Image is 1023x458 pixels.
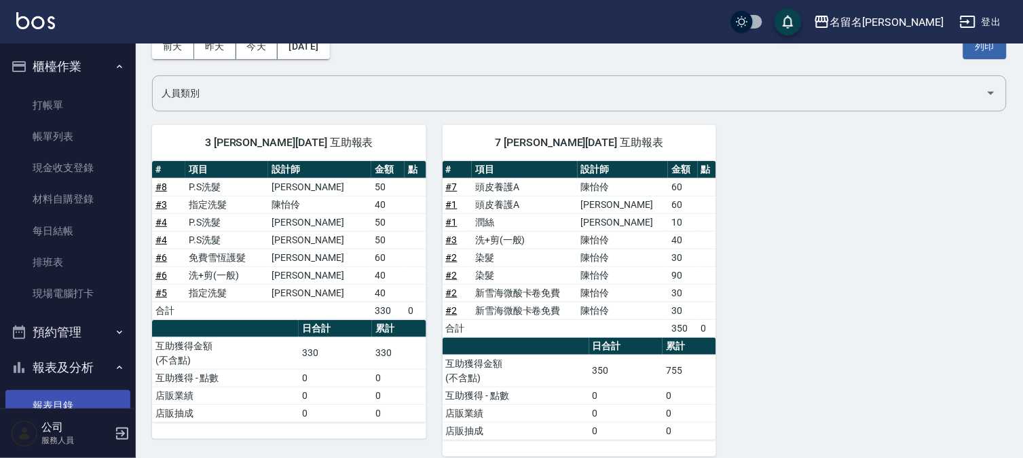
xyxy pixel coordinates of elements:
[185,266,268,284] td: 洗+剪(一般)
[299,320,372,338] th: 日合計
[589,404,663,422] td: 0
[185,213,268,231] td: P.S洗髮
[663,338,716,355] th: 累計
[954,10,1007,35] button: 登出
[5,278,130,309] a: 現場電腦打卡
[668,302,698,319] td: 30
[578,302,669,319] td: 陳怡伶
[589,355,663,387] td: 350
[299,387,372,404] td: 0
[5,152,130,183] a: 現金收支登錄
[668,196,698,213] td: 60
[472,249,578,266] td: 染髮
[185,178,268,196] td: P.S洗髮
[663,387,716,404] td: 0
[443,161,472,179] th: #
[268,161,371,179] th: 設計師
[668,266,698,284] td: 90
[185,196,268,213] td: 指定洗髮
[152,369,299,387] td: 互助獲得 - 點數
[443,404,589,422] td: 店販業績
[472,196,578,213] td: 頭皮養護A
[698,161,717,179] th: 點
[589,387,663,404] td: 0
[155,287,167,298] a: #5
[185,284,268,302] td: 指定洗髮
[152,320,426,423] table: a dense table
[268,284,371,302] td: [PERSON_NAME]
[372,404,426,422] td: 0
[268,196,371,213] td: 陳怡伶
[5,390,130,421] a: 報表目錄
[446,270,458,281] a: #2
[41,421,111,434] h5: 公司
[371,231,405,249] td: 50
[371,178,405,196] td: 50
[446,305,458,316] a: #2
[372,387,426,404] td: 0
[668,161,698,179] th: 金額
[578,178,669,196] td: 陳怡伶
[443,355,589,387] td: 互助獲得金額 (不含點)
[152,302,185,319] td: 合計
[268,266,371,284] td: [PERSON_NAME]
[371,266,405,284] td: 40
[5,350,130,385] button: 報表及分析
[194,34,236,59] button: 昨天
[268,249,371,266] td: [PERSON_NAME]
[372,369,426,387] td: 0
[5,183,130,215] a: 材料自購登錄
[155,217,167,228] a: #4
[155,252,167,263] a: #6
[472,213,578,231] td: 潤絲
[155,181,167,192] a: #8
[663,355,716,387] td: 755
[236,34,278,59] button: 今天
[371,196,405,213] td: 40
[446,199,458,210] a: #1
[578,161,669,179] th: 設計師
[472,161,578,179] th: 項目
[185,161,268,179] th: 項目
[5,49,130,84] button: 櫃檯作業
[443,387,589,404] td: 互助獲得 - 點數
[459,136,701,149] span: 7 [PERSON_NAME][DATE] 互助報表
[443,319,472,337] td: 合計
[668,249,698,266] td: 30
[578,196,669,213] td: [PERSON_NAME]
[41,434,111,446] p: 服務人員
[185,231,268,249] td: P.S洗髮
[152,34,194,59] button: 前天
[472,266,578,284] td: 染髮
[268,231,371,249] td: [PERSON_NAME]
[446,234,458,245] a: #3
[443,161,717,338] table: a dense table
[5,315,130,350] button: 預約管理
[299,404,372,422] td: 0
[578,284,669,302] td: 陳怡伶
[152,387,299,404] td: 店販業績
[668,319,698,337] td: 350
[446,181,458,192] a: #7
[5,90,130,121] a: 打帳單
[371,249,405,266] td: 60
[830,14,944,31] div: 名留名[PERSON_NAME]
[168,136,410,149] span: 3 [PERSON_NAME][DATE] 互助報表
[589,338,663,355] th: 日合計
[158,82,980,105] input: 人員名稱
[268,213,371,231] td: [PERSON_NAME]
[155,199,167,210] a: #3
[775,8,802,35] button: save
[405,302,426,319] td: 0
[589,422,663,440] td: 0
[371,302,405,319] td: 330
[372,337,426,369] td: 330
[472,284,578,302] td: 新雪海微酸卡卷免費
[472,178,578,196] td: 頭皮養護A
[663,404,716,422] td: 0
[155,234,167,245] a: #4
[299,369,372,387] td: 0
[5,247,130,278] a: 排班表
[446,287,458,298] a: #2
[371,161,405,179] th: 金額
